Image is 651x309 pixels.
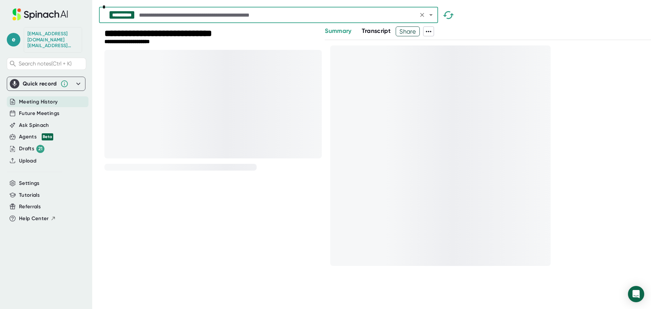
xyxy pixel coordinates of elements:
span: Share [396,25,419,37]
div: Agents [19,133,53,141]
div: Drafts [19,145,44,153]
span: Summary [325,27,351,35]
button: Referrals [19,203,41,211]
button: Clear [417,10,427,20]
button: Settings [19,179,40,187]
div: Beta [42,133,53,140]
span: Transcript [362,27,391,35]
button: Future Meetings [19,110,59,117]
button: Tutorials [19,191,40,199]
div: 21 [36,145,44,153]
span: e [7,33,20,46]
button: Share [396,26,420,36]
div: Quick record [10,77,82,91]
div: Open Intercom Messenger [628,286,644,302]
button: Upload [19,157,36,165]
button: Drafts 21 [19,145,44,153]
div: edotson@starrez.com edotson@starrez.com [27,31,78,49]
button: Agents Beta [19,133,53,141]
span: Search notes (Ctrl + K) [19,60,72,67]
span: Help Center [19,215,49,223]
button: Transcript [362,26,391,36]
button: Help Center [19,215,56,223]
button: Open [426,10,436,20]
div: Quick record [23,80,57,87]
button: Meeting History [19,98,58,106]
button: Ask Spinach [19,121,49,129]
button: Summary [325,26,351,36]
